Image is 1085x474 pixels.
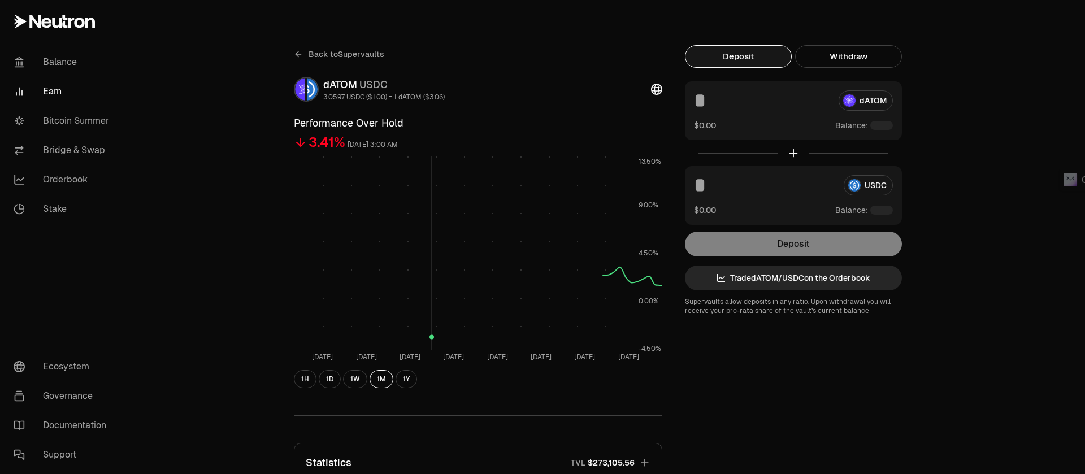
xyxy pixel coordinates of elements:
a: Back toSupervaults [294,45,384,63]
p: TVL [571,457,585,468]
p: Statistics [306,455,351,471]
button: $0.00 [694,120,716,131]
a: Governance [5,381,122,411]
a: Bitcoin Summer [5,106,122,136]
tspan: [DATE] [531,353,552,362]
button: $0.00 [694,205,716,216]
img: USDC Logo [307,78,318,101]
div: 3.0597 USDC ($1.00) = 1 dATOM ($3.06) [323,93,445,102]
tspan: 0.00% [639,297,659,306]
p: Supervaults allow deposits in any ratio. Upon withdrawal you will receive your pro-rata share of ... [685,297,902,315]
button: 1M [370,370,393,388]
a: Stake [5,194,122,224]
tspan: [DATE] [443,353,464,362]
div: [DATE] 3:00 AM [348,138,398,151]
h3: Performance Over Hold [294,115,662,131]
tspan: 4.50% [639,249,658,258]
tspan: [DATE] [400,353,420,362]
span: Balance: [835,120,868,131]
tspan: 13.50% [639,157,661,166]
tspan: [DATE] [618,353,639,362]
a: Bridge & Swap [5,136,122,165]
button: Deposit [685,45,792,68]
div: dATOM [323,77,445,93]
span: USDC [359,78,388,91]
a: Balance [5,47,122,77]
a: TradedATOM/USDCon the Orderbook [685,266,902,290]
button: 1Y [396,370,417,388]
tspan: [DATE] [312,353,333,362]
span: Balance: [835,205,868,216]
button: 1D [319,370,341,388]
button: Withdraw [795,45,902,68]
img: dATOM Logo [295,78,305,101]
tspan: 9.00% [639,201,658,210]
tspan: -4.50% [639,344,661,353]
a: Earn [5,77,122,106]
button: 1W [343,370,367,388]
button: 1H [294,370,316,388]
a: Documentation [5,411,122,440]
tspan: [DATE] [574,353,595,362]
tspan: [DATE] [487,353,508,362]
span: Back to Supervaults [309,49,384,60]
a: Orderbook [5,165,122,194]
tspan: [DATE] [356,353,377,362]
div: 3.41% [309,133,345,151]
span: $273,105.56 [588,457,635,468]
a: Ecosystem [5,352,122,381]
a: Support [5,440,122,469]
